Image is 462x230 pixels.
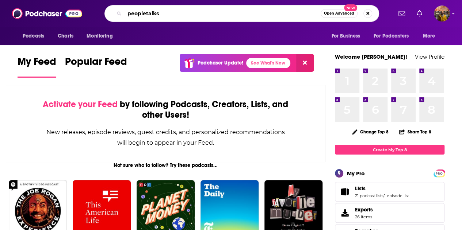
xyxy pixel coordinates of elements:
[355,214,373,219] span: 26 items
[348,127,393,136] button: Change Top 8
[414,7,425,20] a: Show notifications dropdown
[331,31,360,41] span: For Business
[355,206,373,213] span: Exports
[18,55,56,78] a: My Feed
[418,29,444,43] button: open menu
[434,5,450,22] button: Show profile menu
[65,55,127,72] span: Popular Feed
[355,193,383,198] a: 21 podcast lists
[369,29,419,43] button: open menu
[399,125,432,139] button: Share Top 8
[337,208,352,218] span: Exports
[384,193,409,198] a: 1 episode list
[53,29,78,43] a: Charts
[434,5,450,22] span: Logged in as hratnayake
[396,7,408,20] a: Show notifications dropdown
[423,31,435,41] span: More
[435,171,443,176] span: PRO
[355,185,409,192] a: Lists
[321,9,358,18] button: Open AdvancedNew
[434,5,450,22] img: User Profile
[43,99,289,120] div: by following Podcasts, Creators, Lists, and other Users!
[435,170,443,176] a: PRO
[335,182,444,202] span: Lists
[335,145,444,155] a: Create My Top 8
[324,12,354,15] span: Open Advanced
[344,4,357,11] span: New
[81,29,122,43] button: open menu
[374,31,409,41] span: For Podcasters
[335,203,444,223] a: Exports
[43,99,118,110] span: Activate your Feed
[18,29,54,43] button: open menu
[347,170,365,177] div: My Pro
[335,53,407,60] a: Welcome [PERSON_NAME]!
[337,187,352,197] a: Lists
[43,127,289,148] div: New releases, episode reviews, guest credits, and personalized recommendations will begin to appe...
[104,5,379,22] div: Search podcasts, credits, & more...
[383,193,384,198] span: ,
[198,60,243,66] p: Podchaser Update!
[125,8,321,19] input: Search podcasts, credits, & more...
[12,7,82,20] img: Podchaser - Follow, Share and Rate Podcasts
[65,55,127,78] a: Popular Feed
[355,185,366,192] span: Lists
[6,162,325,168] div: Not sure who to follow? Try these podcasts...
[87,31,112,41] span: Monitoring
[246,58,290,68] a: See What's New
[415,53,444,60] a: View Profile
[326,29,369,43] button: open menu
[58,31,73,41] span: Charts
[18,55,56,72] span: My Feed
[23,31,44,41] span: Podcasts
